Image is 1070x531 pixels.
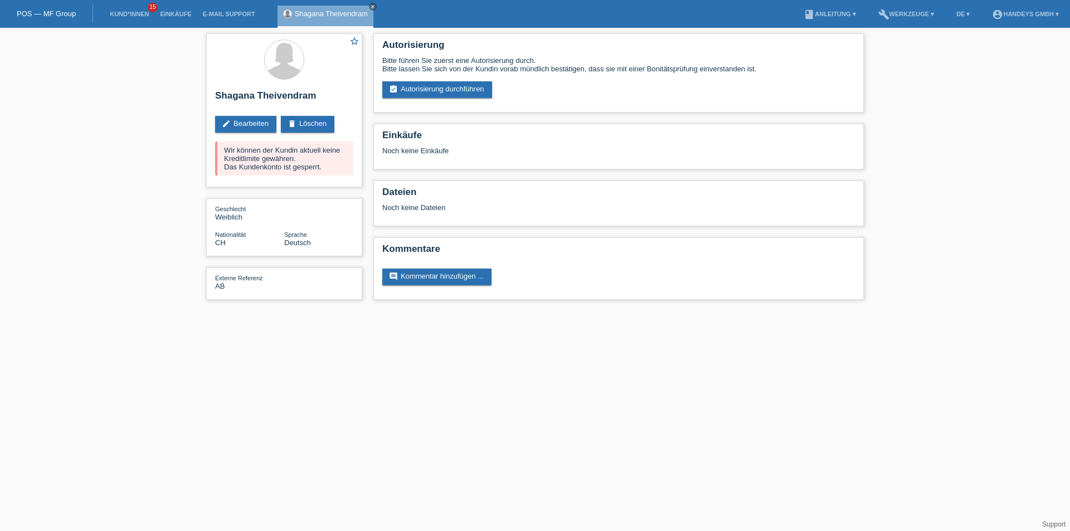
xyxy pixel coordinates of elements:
i: book [804,9,815,20]
a: Support [1042,520,1066,528]
div: Wir können der Kundin aktuell keine Kreditlimite gewähren. Das Kundenkonto ist gesperrt. [215,142,353,176]
a: E-Mail Support [197,11,261,17]
div: AB [215,274,284,290]
i: edit [222,119,231,128]
a: commentKommentar hinzufügen ... [382,269,492,285]
h2: Autorisierung [382,40,855,56]
span: Externe Referenz [215,275,263,281]
a: close [369,3,377,11]
a: star_border [349,36,359,48]
span: Schweiz [215,238,226,247]
a: Kund*innen [104,11,154,17]
i: delete [288,119,296,128]
h2: Kommentare [382,243,855,260]
a: Shagana Theivendram [295,9,368,18]
div: Noch keine Dateien [382,203,723,212]
div: Noch keine Einkäufe [382,147,855,163]
span: 15 [148,3,158,12]
a: account_circleHandeys GmbH ▾ [986,11,1064,17]
a: deleteLöschen [281,116,334,133]
a: editBearbeiten [215,116,276,133]
i: close [370,4,376,9]
span: Geschlecht [215,206,246,212]
span: Nationalität [215,231,246,238]
div: Weiblich [215,204,284,221]
a: assignment_turned_inAutorisierung durchführen [382,81,492,98]
a: bookAnleitung ▾ [798,11,861,17]
i: build [878,9,889,20]
a: POS — MF Group [17,9,76,18]
h2: Einkäufe [382,130,855,147]
a: DE ▾ [951,11,975,17]
a: Einkäufe [154,11,197,17]
span: Sprache [284,231,307,238]
i: comment [389,272,398,281]
i: account_circle [992,9,1003,20]
i: star_border [349,36,359,46]
span: Deutsch [284,238,311,247]
h2: Dateien [382,187,855,203]
i: assignment_turned_in [389,85,398,94]
a: buildWerkzeuge ▾ [873,11,940,17]
div: Bitte führen Sie zuerst eine Autorisierung durch. Bitte lassen Sie sich von der Kundin vorab münd... [382,56,855,73]
h2: Shagana Theivendram [215,90,353,107]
